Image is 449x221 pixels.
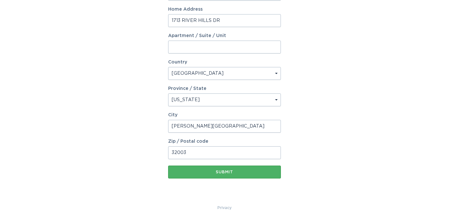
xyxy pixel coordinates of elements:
label: Home Address [168,7,281,12]
label: Apartment / Suite / Unit [168,34,281,38]
label: Province / State [168,86,206,91]
button: Submit [168,166,281,178]
label: Zip / Postal code [168,139,281,144]
label: Country [168,60,187,64]
label: City [168,113,281,117]
a: Privacy Policy & Terms of Use [217,204,232,211]
div: Submit [171,170,278,174]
